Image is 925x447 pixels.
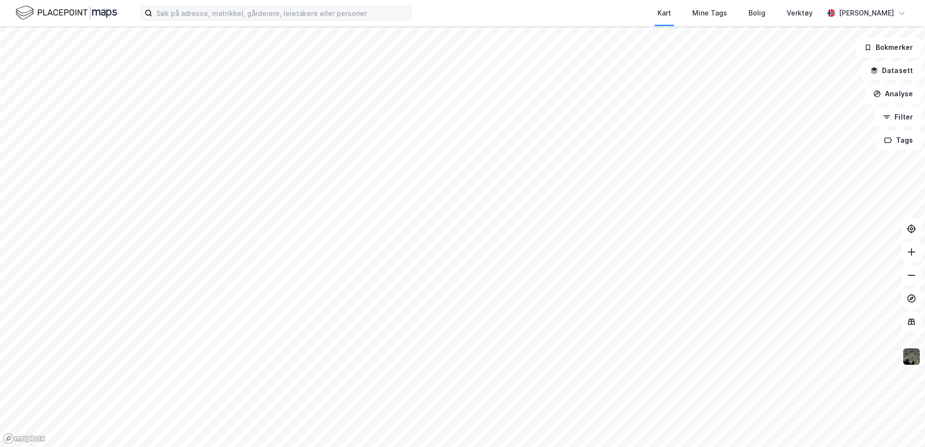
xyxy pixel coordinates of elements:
img: logo.f888ab2527a4732fd821a326f86c7f29.svg [15,4,117,21]
iframe: Chat Widget [877,401,925,447]
button: Analyse [865,84,921,104]
button: Datasett [862,61,921,80]
div: Kart [657,7,671,19]
div: Bolig [748,7,765,19]
div: [PERSON_NAME] [839,7,894,19]
button: Bokmerker [856,38,921,57]
div: Verktøy [787,7,813,19]
button: Tags [876,131,921,150]
div: Kontrollprogram for chat [877,401,925,447]
a: Mapbox homepage [3,433,45,444]
input: Søk på adresse, matrikkel, gårdeiere, leietakere eller personer [152,6,411,20]
img: 9k= [902,347,921,366]
button: Filter [875,107,921,127]
div: Mine Tags [692,7,727,19]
